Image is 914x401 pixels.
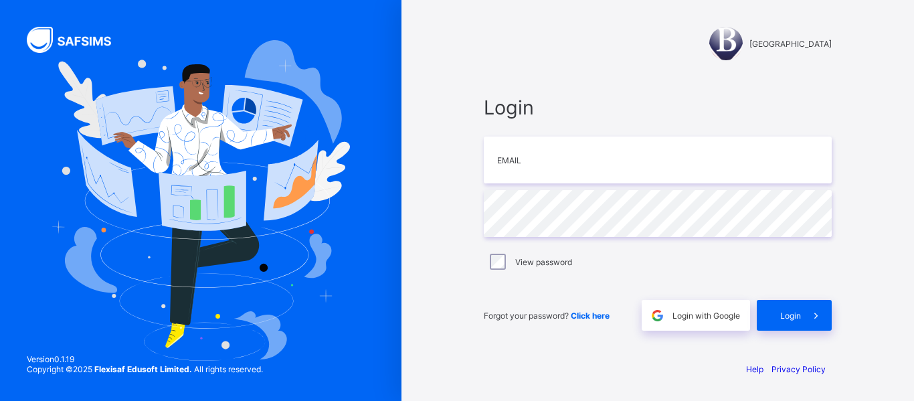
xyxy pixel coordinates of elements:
[650,308,665,323] img: google.396cfc9801f0270233282035f929180a.svg
[484,96,832,119] span: Login
[780,311,801,321] span: Login
[746,364,763,374] a: Help
[484,311,610,321] span: Forgot your password?
[52,40,350,361] img: Hero Image
[515,257,572,267] label: View password
[27,364,263,374] span: Copyright © 2025 All rights reserved.
[27,27,127,53] img: SAFSIMS Logo
[672,311,740,321] span: Login with Google
[749,39,832,49] span: [GEOGRAPHIC_DATA]
[27,354,263,364] span: Version 0.1.19
[771,364,826,374] a: Privacy Policy
[94,364,192,374] strong: Flexisaf Edusoft Limited.
[571,311,610,321] a: Click here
